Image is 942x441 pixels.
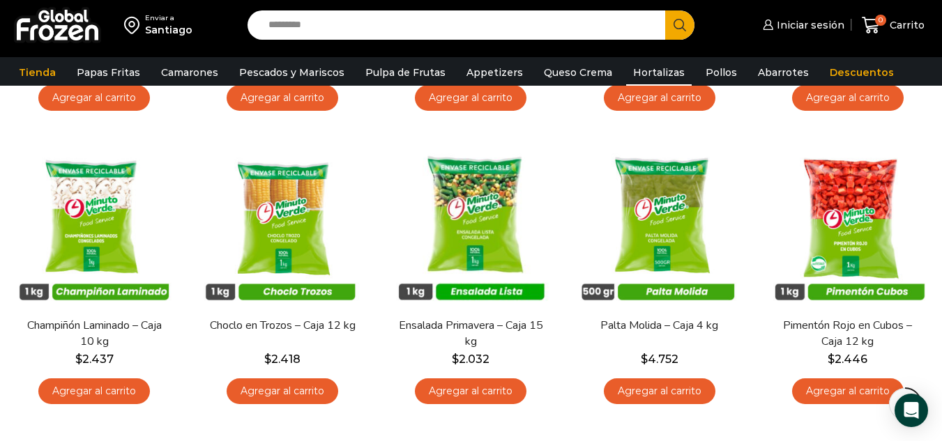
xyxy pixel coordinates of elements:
a: Agregar al carrito: “Pimentón Rojo en Cubos - Caja 12 kg” [792,378,904,404]
a: Choclo en Trozos – Caja 12 kg [207,318,358,334]
a: Tienda [12,59,63,86]
a: Hortalizas [626,59,692,86]
span: $ [264,353,271,366]
bdi: 4.752 [641,353,678,366]
a: Agregar al carrito: “Choclo en Granos - Caja 16 kg” [227,85,338,111]
a: Champiñón Laminado – Caja 10 kg [19,318,169,350]
a: Appetizers [459,59,530,86]
a: Iniciar sesión [759,11,844,39]
bdi: 2.437 [75,353,114,366]
a: Papas Fritas [70,59,147,86]
div: Open Intercom Messenger [895,394,928,427]
span: Iniciar sesión [773,18,844,32]
a: Descuentos [823,59,901,86]
a: Agregar al carrito: “Pastelera de Choclo con Condimento - Caja 10 kg” [415,85,526,111]
span: 0 [875,15,886,26]
a: Agregar al carrito: “Palta Molida - Caja 4 kg” [604,378,715,404]
span: $ [452,353,459,366]
span: $ [641,353,648,366]
a: Camarones [154,59,225,86]
bdi: 2.418 [264,353,301,366]
a: Agregar al carrito: “Arvejas - Caja 16 kg” [792,85,904,111]
a: Agregar al carrito: “Choclo en Trozos - Caja 12 kg” [227,378,338,404]
a: Agregar al carrito: “Ensalada Primavera - Caja 15 kg” [415,378,526,404]
a: Pollos [699,59,744,86]
span: $ [828,353,835,366]
a: Abarrotes [751,59,816,86]
bdi: 2.032 [452,353,489,366]
img: address-field-icon.svg [124,13,145,37]
a: Queso Crema [537,59,619,86]
a: Ensalada Primavera – Caja 15 kg [395,318,546,350]
a: Agregar al carrito: “Champiñón Laminado - Caja 10 kg” [38,378,150,404]
a: Pescados y Mariscos [232,59,351,86]
a: Pimentón Rojo en Cubos – Caja 12 kg [773,318,923,350]
button: Search button [665,10,694,40]
a: Agregar al carrito: “Poroto Verde Corte Francés - Caja 9 kg” [38,85,150,111]
span: $ [75,353,82,366]
span: Carrito [886,18,925,32]
a: 0 Carrito [858,9,928,42]
a: Pulpa de Frutas [358,59,453,86]
div: Santiago [145,23,192,37]
bdi: 2.446 [828,353,867,366]
a: Agregar al carrito: “Pastelera de Choclo sin Condimiento - Caja 7 kg” [604,85,715,111]
div: Enviar a [145,13,192,23]
a: Palta Molida – Caja 4 kg [584,318,735,334]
